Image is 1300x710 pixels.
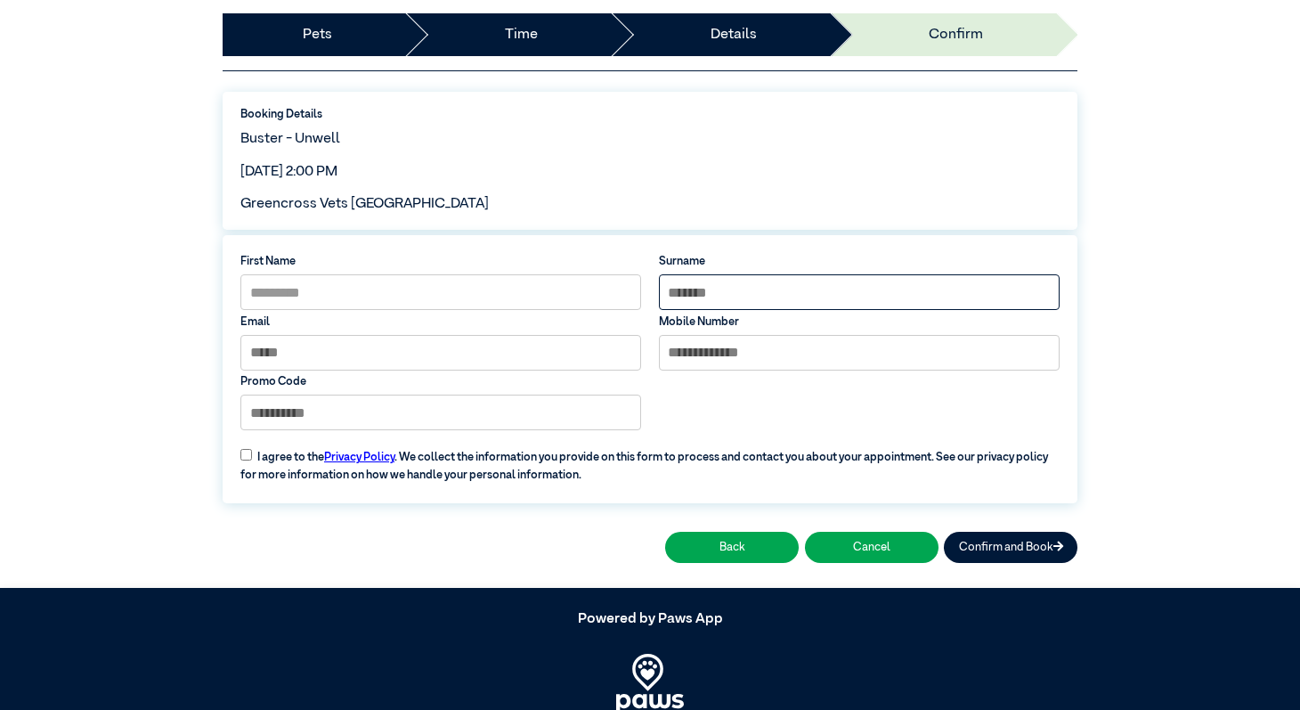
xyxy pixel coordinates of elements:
button: Confirm and Book [944,532,1077,563]
span: [DATE] 2:00 PM [240,165,337,179]
label: First Name [240,253,641,270]
label: Surname [659,253,1060,270]
label: Mobile Number [659,314,1060,331]
label: Promo Code [240,373,641,390]
a: Pets [303,24,332,45]
a: Privacy Policy [324,452,394,463]
span: Buster - Unwell [240,132,340,146]
label: Email [240,314,641,331]
button: Cancel [805,532,938,563]
label: I agree to the . We collect the information you provide on this form to process and contact you a... [232,438,1068,484]
input: I agree to thePrivacy Policy. We collect the information you provide on this form to process and ... [240,449,252,461]
span: Greencross Vets [GEOGRAPHIC_DATA] [240,197,489,211]
a: Details [711,24,757,45]
button: Back [665,532,799,563]
a: Time [505,24,538,45]
label: Booking Details [240,106,1060,123]
h5: Powered by Paws App [223,611,1077,628]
